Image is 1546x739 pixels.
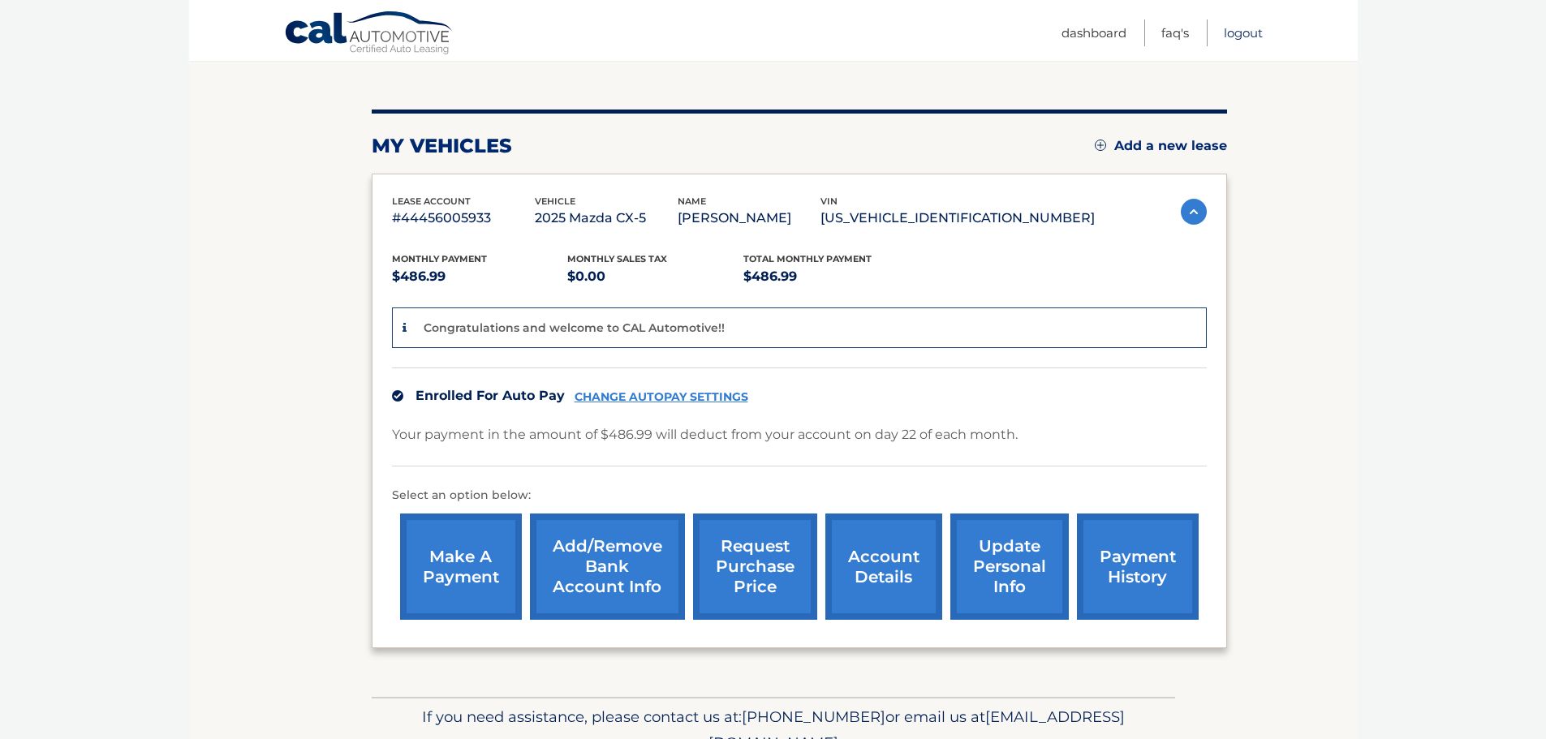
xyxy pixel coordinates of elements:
[535,207,678,230] p: 2025 Mazda CX-5
[530,513,685,620] a: Add/Remove bank account info
[1095,138,1227,154] a: Add a new lease
[392,390,403,402] img: check.svg
[1095,140,1106,151] img: add.svg
[820,195,838,207] span: vin
[825,513,942,620] a: account details
[820,207,1095,230] p: [US_VEHICLE_IDENTIFICATION_NUMBER]
[392,265,568,288] p: $486.99
[1224,19,1263,46] a: Logout
[693,513,817,620] a: request purchase price
[372,134,512,158] h2: my vehicles
[575,390,748,404] a: CHANGE AUTOPAY SETTINGS
[678,195,706,207] span: name
[678,207,820,230] p: [PERSON_NAME]
[743,265,919,288] p: $486.99
[284,11,454,58] a: Cal Automotive
[392,195,471,207] span: lease account
[535,195,575,207] span: vehicle
[1062,19,1126,46] a: Dashboard
[1161,19,1189,46] a: FAQ's
[1077,513,1199,620] a: payment history
[567,265,743,288] p: $0.00
[1181,199,1207,225] img: accordion-active.svg
[392,207,535,230] p: #44456005933
[392,423,1018,446] p: Your payment in the amount of $486.99 will deduct from your account on day 22 of each month.
[743,253,872,264] span: Total Monthly Payment
[392,253,487,264] span: Monthly Payment
[567,253,667,264] span: Monthly sales Tax
[424,320,725,335] p: Congratulations and welcome to CAL Automotive!!
[742,707,885,726] span: [PHONE_NUMBER]
[950,513,1069,620] a: update personal info
[400,513,522,620] a: make a payment
[392,486,1207,505] p: Select an option below:
[416,388,565,403] span: Enrolled For Auto Pay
